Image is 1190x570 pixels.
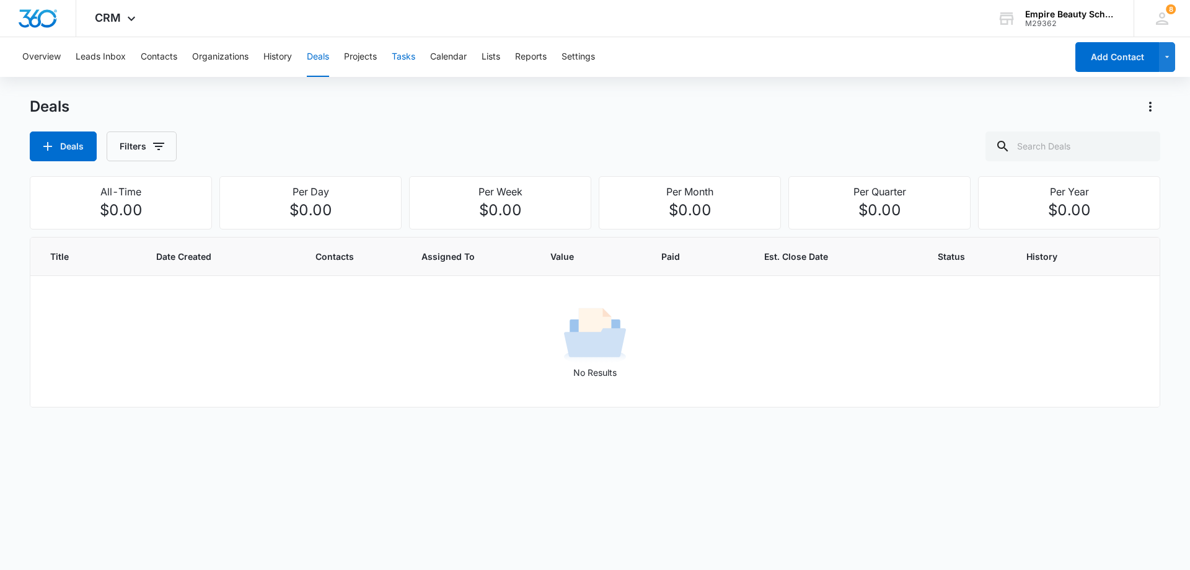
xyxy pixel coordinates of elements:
div: account id [1025,19,1116,28]
button: Overview [22,37,61,77]
button: Add Contact [1075,42,1159,72]
span: Est. Close Date [764,250,890,263]
button: History [263,37,292,77]
p: Per Month [607,184,773,199]
span: Assigned To [421,250,521,263]
button: Leads Inbox [76,37,126,77]
span: Paid [661,250,716,263]
button: Reports [515,37,547,77]
p: Per Quarter [796,184,963,199]
button: Deals [30,131,97,161]
p: Per Day [227,184,394,199]
span: Value [550,250,614,263]
div: notifications count [1166,4,1176,14]
p: No Results [31,366,1159,379]
p: $0.00 [227,199,394,221]
span: Title [50,250,108,263]
input: Search Deals [985,131,1160,161]
p: $0.00 [38,199,204,221]
button: Calendar [430,37,467,77]
p: $0.00 [986,199,1152,221]
button: Projects [344,37,377,77]
span: Contacts [315,250,392,263]
span: 8 [1166,4,1176,14]
p: $0.00 [796,199,963,221]
button: Actions [1140,97,1160,117]
button: Settings [562,37,595,77]
button: Filters [107,131,177,161]
button: Deals [307,37,329,77]
p: Per Year [986,184,1152,199]
button: Lists [482,37,500,77]
p: $0.00 [417,199,583,221]
button: Contacts [141,37,177,77]
img: No Results [564,304,626,366]
p: All-Time [38,184,204,199]
span: History [1026,250,1091,263]
p: Per Week [417,184,583,199]
div: account name [1025,9,1116,19]
h1: Deals [30,97,69,116]
span: Date Created [156,250,268,263]
button: Organizations [192,37,249,77]
button: Tasks [392,37,415,77]
p: $0.00 [607,199,773,221]
span: Status [938,250,997,263]
span: CRM [95,11,121,24]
